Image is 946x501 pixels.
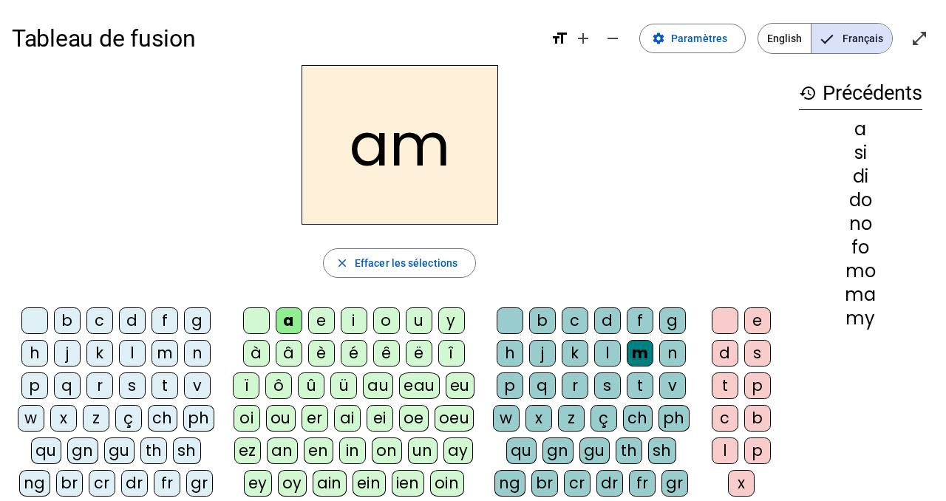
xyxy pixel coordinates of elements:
div: z [83,405,109,432]
button: Entrer en plein écran [905,24,934,53]
div: ou [266,405,296,432]
div: l [594,340,621,367]
h2: am [302,65,498,225]
div: y [438,307,465,334]
div: my [799,310,922,327]
div: p [21,372,48,399]
div: oi [234,405,260,432]
div: h [497,340,523,367]
div: ï [233,372,259,399]
div: cr [564,470,591,497]
div: ch [148,405,177,432]
div: ô [265,372,292,399]
div: e [744,307,771,334]
div: d [712,340,738,367]
div: s [594,372,621,399]
div: g [184,307,211,334]
div: dr [121,470,148,497]
div: û [298,372,324,399]
mat-icon: format_size [551,30,568,47]
div: en [304,437,333,464]
div: c [86,307,113,334]
div: br [531,470,558,497]
div: j [54,340,81,367]
div: no [799,215,922,233]
div: n [659,340,686,367]
div: î [438,340,465,367]
div: p [744,437,771,464]
div: ê [373,340,400,367]
div: l [119,340,146,367]
div: oy [278,470,307,497]
div: sh [648,437,676,464]
div: v [184,372,211,399]
div: fr [629,470,656,497]
mat-icon: close [336,256,349,270]
div: ç [591,405,617,432]
div: ain [313,470,347,497]
div: m [152,340,178,367]
div: f [152,307,178,334]
span: English [758,24,811,53]
mat-icon: history [799,84,817,102]
div: ey [244,470,272,497]
mat-icon: open_in_full [911,30,928,47]
div: b [54,307,81,334]
div: p [497,372,523,399]
div: br [56,470,83,497]
div: t [712,372,738,399]
div: th [140,437,167,464]
button: Effacer les sélections [323,248,476,278]
div: d [119,307,146,334]
span: Français [811,24,892,53]
div: oin [430,470,464,497]
div: b [529,307,556,334]
div: k [86,340,113,367]
div: oeu [435,405,474,432]
div: c [562,307,588,334]
div: g [659,307,686,334]
span: Effacer les sélections [355,254,457,272]
div: ë [406,340,432,367]
div: ng [19,470,50,497]
mat-icon: settings [652,32,665,45]
div: x [50,405,77,432]
div: gu [579,437,610,464]
div: do [799,191,922,209]
div: eau [399,372,440,399]
div: s [119,372,146,399]
div: â [276,340,302,367]
mat-button-toggle-group: Language selection [758,23,893,54]
div: o [373,307,400,334]
div: qu [506,437,537,464]
div: gr [186,470,213,497]
div: q [54,372,81,399]
div: cr [89,470,115,497]
div: ma [799,286,922,304]
div: c [712,405,738,432]
div: on [372,437,402,464]
div: j [529,340,556,367]
div: z [558,405,585,432]
div: w [18,405,44,432]
div: u [406,307,432,334]
div: gr [661,470,688,497]
div: k [562,340,588,367]
div: gn [67,437,98,464]
div: ç [115,405,142,432]
div: m [627,340,653,367]
div: dr [596,470,623,497]
div: i [341,307,367,334]
div: fr [154,470,180,497]
div: gn [542,437,574,464]
button: Diminuer la taille de la police [598,24,627,53]
div: ü [330,372,357,399]
div: ay [443,437,473,464]
div: mo [799,262,922,280]
div: ez [234,437,261,464]
div: é [341,340,367,367]
button: Augmenter la taille de la police [568,24,598,53]
button: Paramètres [639,24,746,53]
div: sh [173,437,201,464]
div: oe [399,405,429,432]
